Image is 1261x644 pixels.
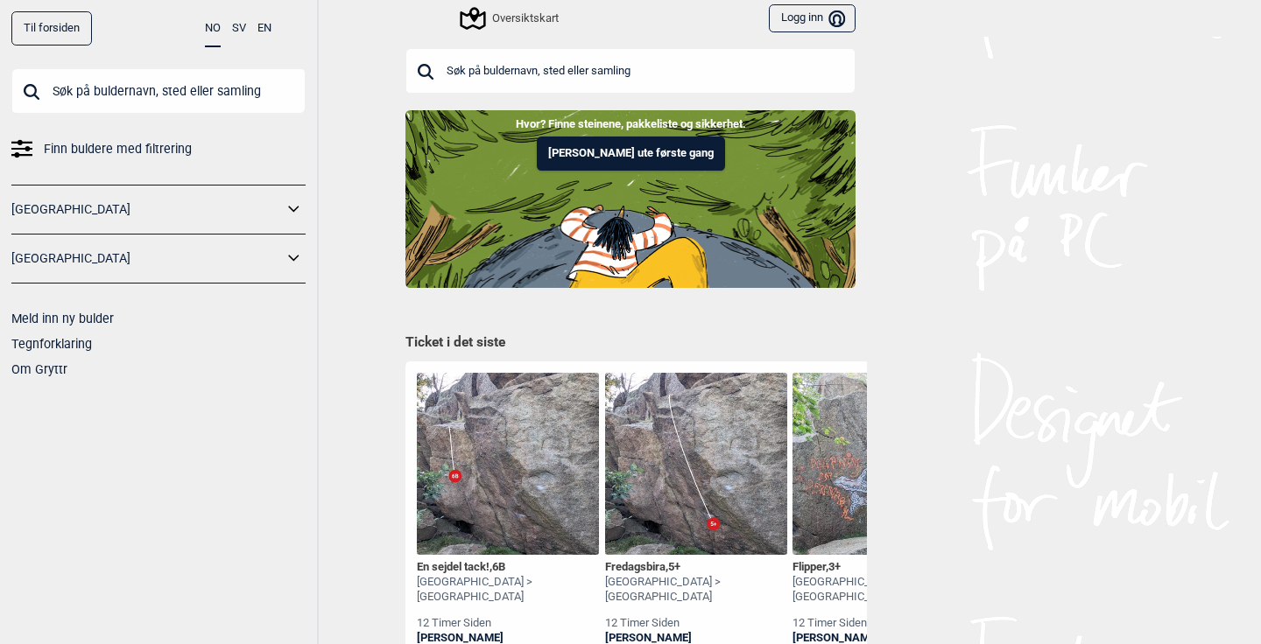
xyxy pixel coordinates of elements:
button: SV [232,11,246,45]
span: 6B [492,560,505,573]
div: Flipper , [793,560,975,575]
a: [GEOGRAPHIC_DATA] [11,246,283,271]
div: Fredagsbira , [605,560,787,575]
button: [PERSON_NAME] ute første gang [537,136,725,171]
a: Tegnforklaring [11,337,92,351]
input: Søk på buldernavn, sted eller samling [11,68,306,114]
span: 5+ [668,560,680,573]
a: [GEOGRAPHIC_DATA] [11,197,283,222]
img: Indoor to outdoor [405,110,856,287]
a: Finn buldere med filtrering [11,136,306,162]
a: Om Gryttr [11,362,67,376]
button: EN [257,11,271,45]
div: En sejdel tack! , [417,560,599,575]
button: Logg inn [769,4,856,33]
div: 12 timer siden [793,616,975,631]
span: 3+ [828,560,841,573]
div: 12 timer siden [605,616,787,631]
div: Oversiktskart [462,8,559,29]
div: 12 timer siden [417,616,599,631]
img: Flipper [793,373,975,555]
button: NO [205,11,221,47]
img: En sejdel tack [417,373,599,555]
a: Til forsiden [11,11,92,45]
h1: Ticket i det siste [405,333,856,353]
span: Finn buldere med filtrering [44,136,192,162]
div: [GEOGRAPHIC_DATA] > [GEOGRAPHIC_DATA] [793,575,975,605]
input: Søk på buldernavn, sted eller samling [405,48,856,94]
div: [GEOGRAPHIC_DATA] > [GEOGRAPHIC_DATA] [605,575,787,605]
a: Meld inn ny bulder [11,311,114,325]
p: Hvor? Finne steinene, pakkeliste og sikkerhet. [13,115,1248,133]
div: [GEOGRAPHIC_DATA] > [GEOGRAPHIC_DATA] [417,575,599,605]
img: Fredagsbira [605,373,787,555]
